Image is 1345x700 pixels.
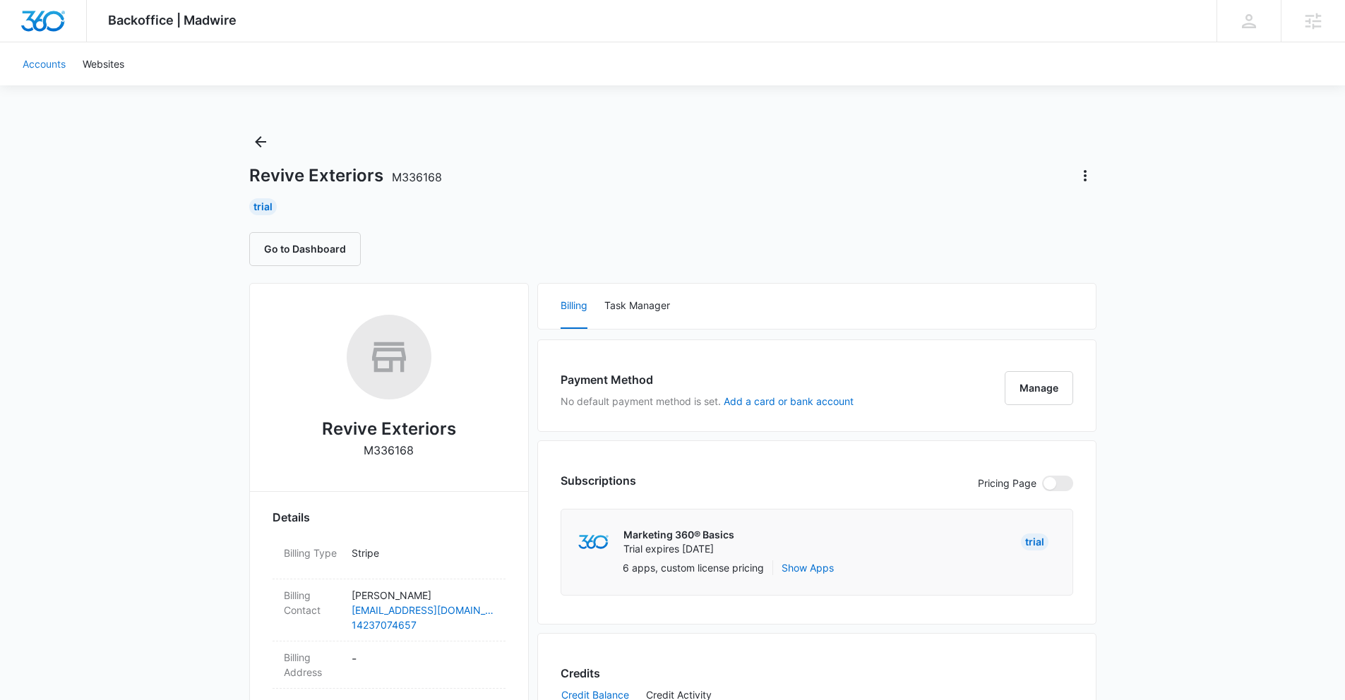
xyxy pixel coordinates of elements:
[352,603,494,617] a: [EMAIL_ADDRESS][DOMAIN_NAME]
[249,198,277,215] div: Trial
[249,165,442,186] h1: Revive Exteriors
[273,579,506,641] div: Billing Contact[PERSON_NAME][EMAIL_ADDRESS][DOMAIN_NAME]14237074657
[604,284,670,329] button: Task Manager
[249,232,361,266] button: Go to Dashboard
[249,131,272,153] button: Back
[1021,533,1048,550] div: Trial
[623,560,764,575] p: 6 apps, custom license pricing
[108,13,237,28] span: Backoffice | Madwire
[623,528,734,542] p: Marketing 360® Basics
[352,545,494,560] p: Stripe
[782,560,834,575] button: Show Apps
[364,442,414,459] p: M336168
[273,509,310,526] span: Details
[284,545,340,560] dt: Billing Type
[1074,164,1096,187] button: Actions
[578,535,609,550] img: marketing360Logo
[561,394,854,409] p: No default payment method is set.
[561,371,854,388] h3: Payment Method
[561,284,587,329] button: Billing
[284,588,340,617] dt: Billing Contact
[352,650,494,680] dd: -
[392,170,442,184] span: M336168
[14,42,74,85] a: Accounts
[1005,371,1073,405] button: Manage
[352,617,494,632] a: 14237074657
[284,650,340,680] dt: Billing Address
[352,588,494,603] p: [PERSON_NAME]
[623,542,734,556] p: Trial expires [DATE]
[273,641,506,689] div: Billing Address-
[978,476,1036,491] p: Pricing Page
[561,665,600,682] h3: Credits
[273,537,506,579] div: Billing TypeStripe
[322,416,456,442] h2: Revive Exteriors
[561,472,636,489] h3: Subscriptions
[74,42,133,85] a: Websites
[724,397,854,406] button: Add a card or bank account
